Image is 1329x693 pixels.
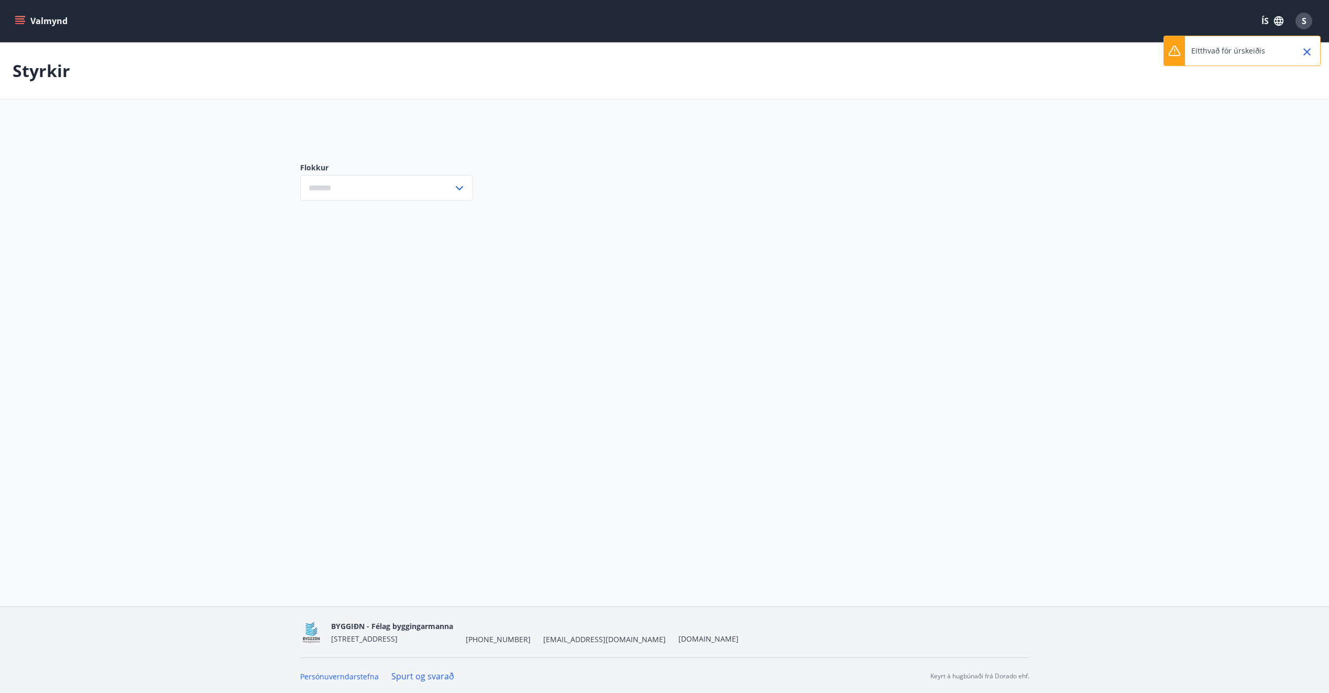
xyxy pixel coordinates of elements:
[1291,8,1316,34] button: S
[1256,12,1289,30] button: ÍS
[300,163,473,173] label: Flokkur
[300,672,379,681] a: Persónuverndarstefna
[1191,46,1265,56] p: Eitthvað fór úrskeiðis
[300,621,323,644] img: BKlGVmlTW1Qrz68WFGMFQUcXHWdQd7yePWMkvn3i.png
[466,634,531,645] span: [PHONE_NUMBER]
[331,634,398,644] span: [STREET_ADDRESS]
[13,59,70,82] p: Styrkir
[930,672,1029,681] p: Keyrt á hugbúnaði frá Dorado ehf.
[1298,43,1316,61] button: Close
[331,621,453,631] span: BYGGIÐN - Félag byggingarmanna
[543,634,666,645] span: [EMAIL_ADDRESS][DOMAIN_NAME]
[13,12,72,30] button: menu
[1302,15,1306,27] span: S
[678,634,739,644] a: [DOMAIN_NAME]
[391,670,454,682] a: Spurt og svarað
